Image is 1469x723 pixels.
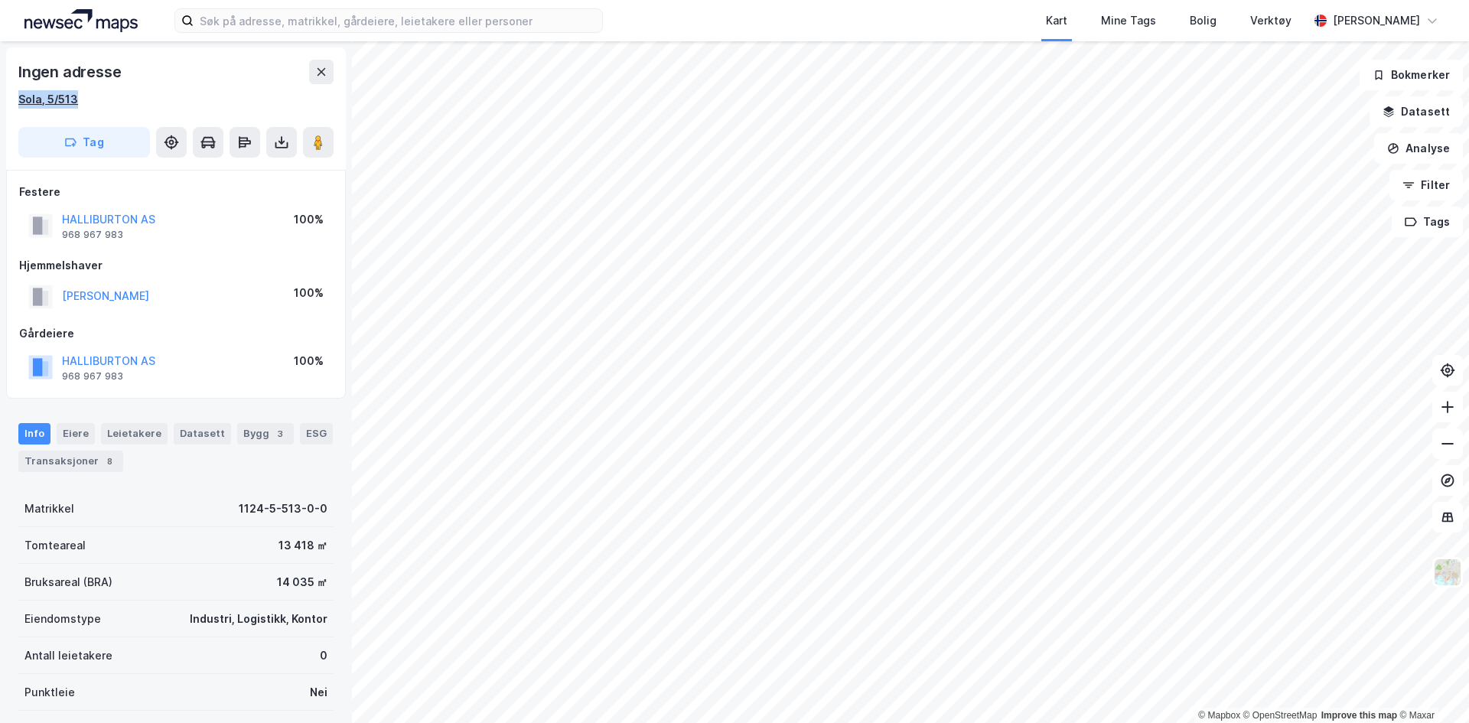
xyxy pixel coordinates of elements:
[1392,650,1469,723] iframe: Chat Widget
[190,610,327,628] div: Industri, Logistikk, Kontor
[18,90,78,109] div: Sola, 5/513
[294,210,324,229] div: 100%
[24,610,101,628] div: Eiendomstype
[1243,710,1318,721] a: OpenStreetMap
[1360,60,1463,90] button: Bokmerker
[24,9,138,32] img: logo.a4113a55bc3d86da70a041830d287a7e.svg
[1392,650,1469,723] div: Kontrollprogram for chat
[294,352,324,370] div: 100%
[1190,11,1217,30] div: Bolig
[102,454,117,469] div: 8
[310,683,327,702] div: Nei
[18,127,150,158] button: Tag
[24,683,75,702] div: Punktleie
[272,426,288,441] div: 3
[24,646,112,665] div: Antall leietakere
[57,423,95,445] div: Eiere
[62,229,123,241] div: 968 967 983
[24,500,74,518] div: Matrikkel
[174,423,231,445] div: Datasett
[1333,11,1420,30] div: [PERSON_NAME]
[1370,96,1463,127] button: Datasett
[18,60,124,84] div: Ingen adresse
[194,9,602,32] input: Søk på adresse, matrikkel, gårdeiere, leietakere eller personer
[1374,133,1463,164] button: Analyse
[1433,558,1462,587] img: Z
[19,183,333,201] div: Festere
[62,370,123,383] div: 968 967 983
[1389,170,1463,200] button: Filter
[1046,11,1067,30] div: Kart
[101,423,168,445] div: Leietakere
[1250,11,1291,30] div: Verktøy
[18,423,50,445] div: Info
[300,423,333,445] div: ESG
[1392,207,1463,237] button: Tags
[320,646,327,665] div: 0
[19,324,333,343] div: Gårdeiere
[239,500,327,518] div: 1124-5-513-0-0
[277,573,327,591] div: 14 035 ㎡
[24,536,86,555] div: Tomteareal
[278,536,327,555] div: 13 418 ㎡
[294,284,324,302] div: 100%
[18,451,123,472] div: Transaksjoner
[237,423,294,445] div: Bygg
[1321,710,1397,721] a: Improve this map
[1101,11,1156,30] div: Mine Tags
[24,573,112,591] div: Bruksareal (BRA)
[19,256,333,275] div: Hjemmelshaver
[1198,710,1240,721] a: Mapbox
